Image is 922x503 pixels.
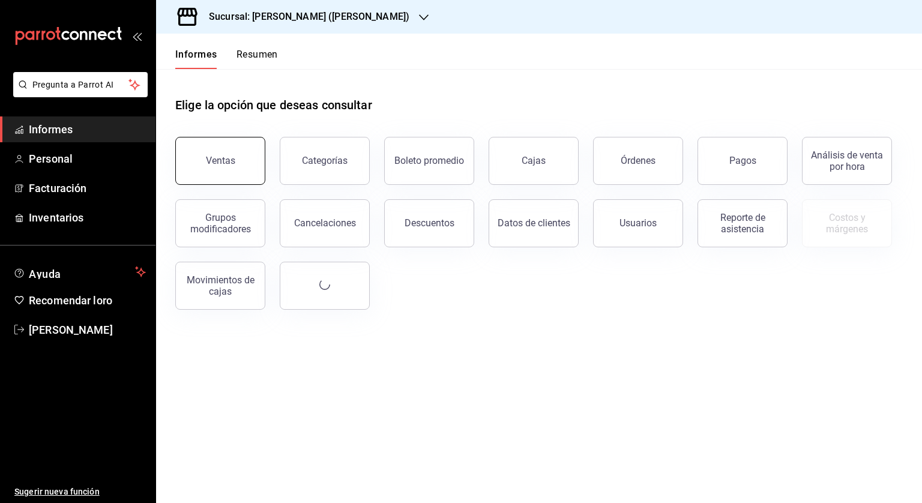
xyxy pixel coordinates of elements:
[522,155,546,166] font: Cajas
[29,211,83,224] font: Inventarios
[29,268,61,280] font: Ayuda
[394,155,464,166] font: Boleto promedio
[175,137,265,185] button: Ventas
[32,80,114,89] font: Pregunta a Parrot AI
[384,199,474,247] button: Descuentos
[498,217,570,229] font: Datos de clientes
[237,49,278,60] font: Resumen
[8,87,148,100] a: Pregunta a Parrot AI
[280,137,370,185] button: Categorías
[729,155,756,166] font: Pagos
[175,98,372,112] font: Elige la opción que deseas consultar
[280,199,370,247] button: Cancelaciones
[206,155,235,166] font: Ventas
[29,182,86,194] font: Facturación
[405,217,454,229] font: Descuentos
[29,152,73,165] font: Personal
[811,149,883,172] font: Análisis de venta por hora
[698,137,788,185] button: Pagos
[175,49,217,60] font: Informes
[29,294,112,307] font: Recomendar loro
[175,199,265,247] button: Grupos modificadores
[302,155,348,166] font: Categorías
[209,11,409,22] font: Sucursal: [PERSON_NAME] ([PERSON_NAME])
[14,487,100,496] font: Sugerir nueva función
[826,212,868,235] font: Costos y márgenes
[593,199,683,247] button: Usuarios
[175,48,278,69] div: pestañas de navegación
[621,155,655,166] font: Órdenes
[13,72,148,97] button: Pregunta a Parrot AI
[384,137,474,185] button: Boleto promedio
[294,217,356,229] font: Cancelaciones
[29,324,113,336] font: [PERSON_NAME]
[489,199,579,247] button: Datos de clientes
[593,137,683,185] button: Órdenes
[190,212,251,235] font: Grupos modificadores
[802,199,892,247] button: Contrata inventarios para ver este informe
[29,123,73,136] font: Informes
[720,212,765,235] font: Reporte de asistencia
[132,31,142,41] button: abrir_cajón_menú
[489,137,579,185] a: Cajas
[698,199,788,247] button: Reporte de asistencia
[619,217,657,229] font: Usuarios
[187,274,255,297] font: Movimientos de cajas
[802,137,892,185] button: Análisis de venta por hora
[175,262,265,310] button: Movimientos de cajas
